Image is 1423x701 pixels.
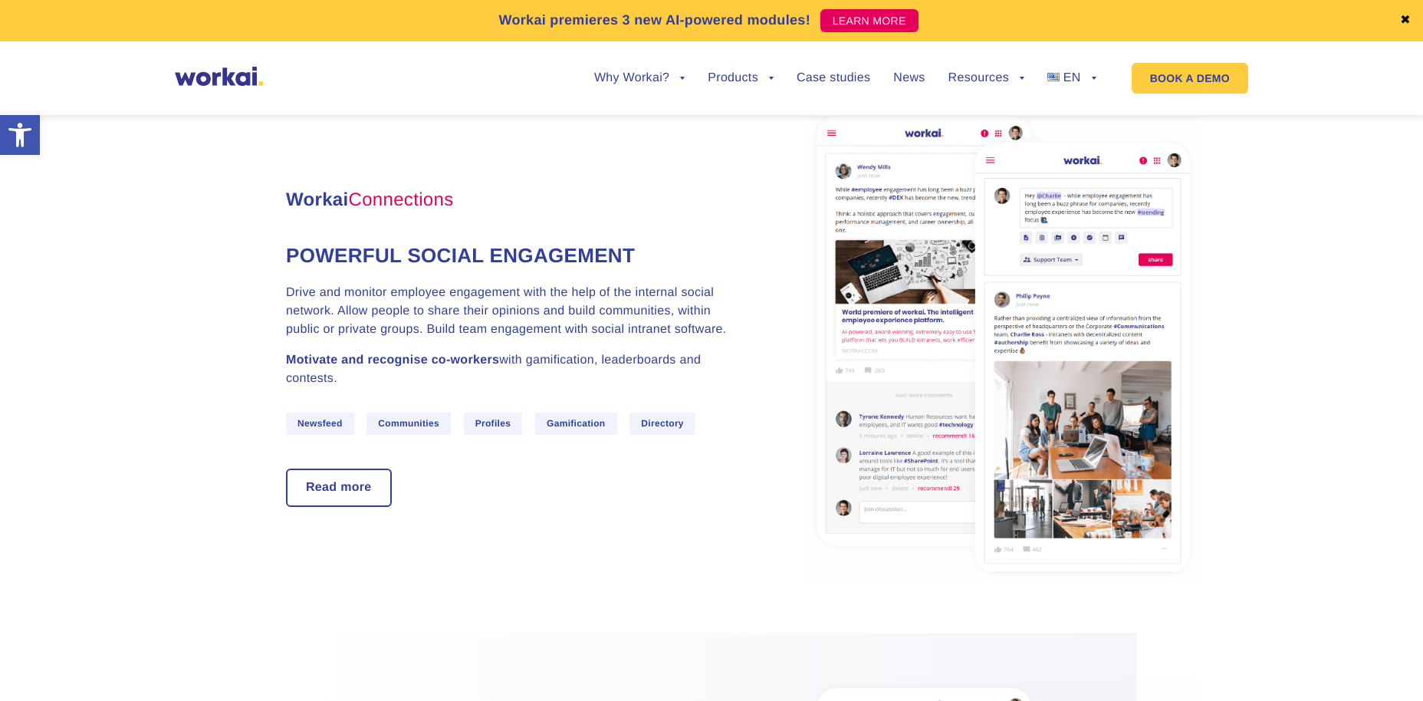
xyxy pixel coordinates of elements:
h3: Workai [286,186,746,214]
a: Products [708,72,774,84]
span: Profiles [464,413,523,435]
a: BOOK A DEMO [1132,63,1248,94]
span: Newsfeed [286,413,354,435]
span: Connections [349,189,454,210]
a: Read more [288,470,390,505]
span: Gamification [535,413,617,435]
a: Case studies [797,72,870,84]
a: Why Workai? [594,72,685,84]
p: Workai premieres 3 new AI-powered modules! [498,10,810,31]
p: with gamification, leaderboards and contests. [286,351,746,388]
span: Directory [629,413,695,435]
span: Communities [366,413,451,435]
a: News [893,72,925,84]
a: LEARN MORE [820,9,919,32]
p: Drive and monitor employee engagement with the help of the internal social network. Allow people ... [286,284,746,339]
strong: Motivate and recognise co-workers [286,354,499,367]
a: ✖ [1400,15,1411,27]
h4: Powerful social engagement [286,242,746,269]
a: Resources [948,72,1024,84]
iframe: Popup CTA [8,569,422,693]
span: EN [1063,71,1081,84]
